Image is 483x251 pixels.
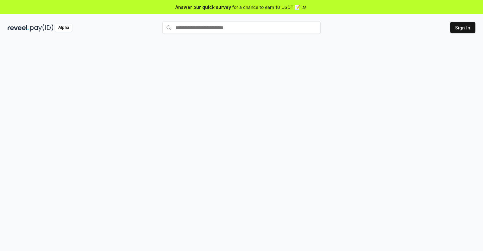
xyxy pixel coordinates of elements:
[450,22,475,33] button: Sign In
[175,4,231,10] span: Answer our quick survey
[30,24,53,32] img: pay_id
[8,24,29,32] img: reveel_dark
[232,4,300,10] span: for a chance to earn 10 USDT 📝
[55,24,72,32] div: Alpha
